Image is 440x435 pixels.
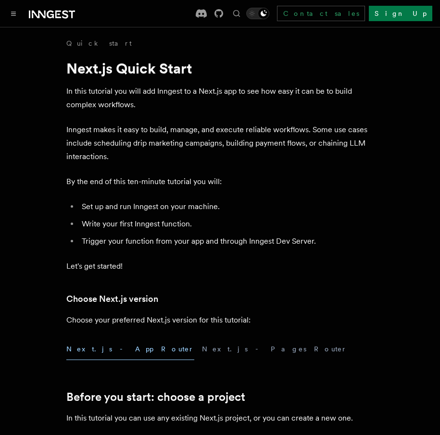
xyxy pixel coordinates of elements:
[277,6,365,21] a: Contact sales
[66,411,374,425] p: In this tutorial you can use any existing Next.js project, or you can create a new one.
[8,8,19,19] button: Toggle navigation
[79,217,374,231] li: Write your first Inngest function.
[66,292,158,306] a: Choose Next.js version
[66,60,374,77] h1: Next.js Quick Start
[202,338,347,360] button: Next.js - Pages Router
[369,6,432,21] a: Sign Up
[66,390,245,404] a: Before you start: choose a project
[66,123,374,163] p: Inngest makes it easy to build, manage, and execute reliable workflows. Some use cases include sc...
[66,313,374,327] p: Choose your preferred Next.js version for this tutorial:
[66,338,194,360] button: Next.js - App Router
[246,8,269,19] button: Toggle dark mode
[66,85,374,112] p: In this tutorial you will add Inngest to a Next.js app to see how easy it can be to build complex...
[66,38,132,48] a: Quick start
[79,235,374,248] li: Trigger your function from your app and through Inngest Dev Server.
[66,260,374,273] p: Let's get started!
[66,175,374,188] p: By the end of this ten-minute tutorial you will:
[79,200,374,213] li: Set up and run Inngest on your machine.
[231,8,242,19] button: Find something...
